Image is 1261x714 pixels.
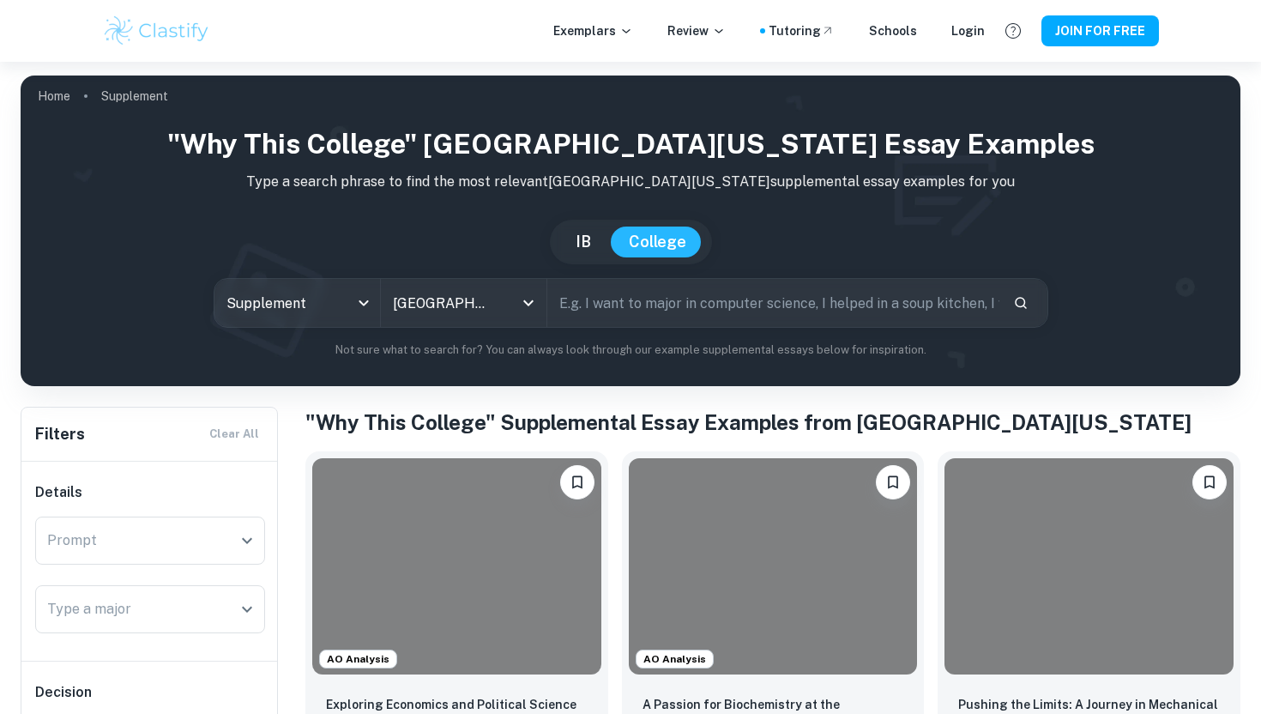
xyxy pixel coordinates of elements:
button: Please log in to bookmark exemplars [1192,465,1227,499]
button: IB [558,227,608,257]
span: AO Analysis [320,651,396,667]
h6: Filters [35,422,85,446]
a: Home [38,84,70,108]
button: JOIN FOR FREE [1041,15,1159,46]
a: Schools [869,21,917,40]
button: Search [1006,288,1035,318]
button: Please log in to bookmark exemplars [560,465,594,499]
button: Open [235,597,259,621]
button: Open [235,529,259,553]
img: Clastify logo [102,14,211,48]
p: Supplement [101,87,168,106]
h6: Details [35,482,265,503]
h1: "Why This College" Supplemental Essay Examples from [GEOGRAPHIC_DATA][US_STATE] [305,407,1240,438]
h1: "Why This College" [GEOGRAPHIC_DATA][US_STATE] Essay Examples [34,124,1227,165]
a: Tutoring [769,21,835,40]
button: Open [516,291,540,315]
button: Please log in to bookmark exemplars [876,465,910,499]
button: Help and Feedback [999,16,1028,45]
img: profile cover [21,76,1240,386]
p: Type a search phrase to find the most relevant [GEOGRAPHIC_DATA][US_STATE] supplemental essay exa... [34,172,1227,192]
div: Supplement [214,279,380,327]
p: Review [667,21,726,40]
h6: Decision [35,682,265,703]
p: Exemplars [553,21,633,40]
p: Not sure what to search for? You can always look through our example supplemental essays below fo... [34,342,1227,359]
span: AO Analysis [637,651,713,667]
input: E.g. I want to major in computer science, I helped in a soup kitchen, I want to join the debate t... [547,279,999,327]
button: College [612,227,703,257]
a: Login [951,21,985,40]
